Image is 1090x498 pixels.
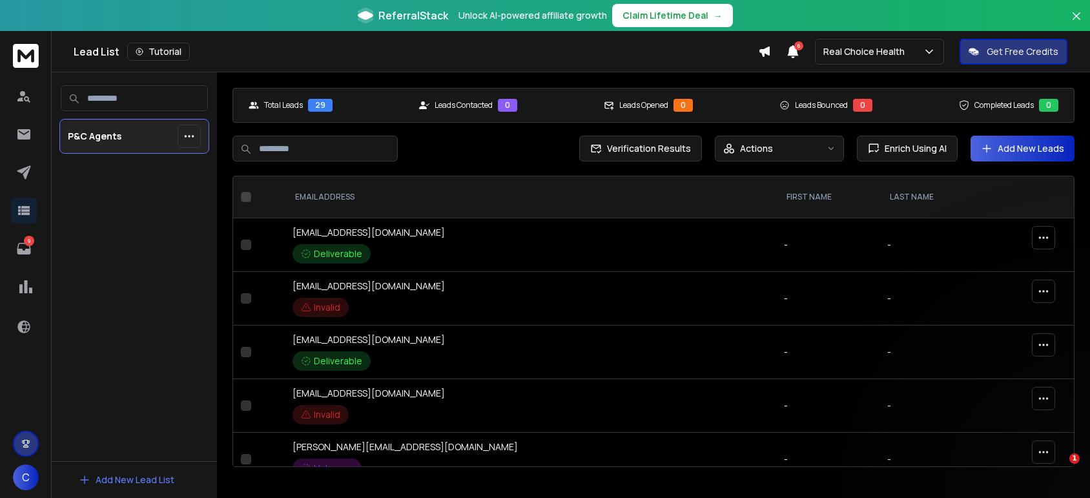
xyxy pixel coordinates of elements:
[264,100,303,110] p: Total Leads
[776,379,879,433] td: -
[776,326,879,379] td: -
[857,136,958,161] button: Enrich Using AI
[498,99,517,112] div: 0
[879,176,981,218] th: LAST NAME
[68,130,121,143] p: P&C Agents
[1069,453,1080,464] span: 1
[458,9,607,22] p: Unlock AI-powered affiliate growth
[776,433,879,486] td: -
[853,99,872,112] div: 0
[674,99,693,112] div: 0
[293,226,768,264] div: [EMAIL_ADDRESS][DOMAIN_NAME]
[314,355,362,368] span: Deliverable
[879,272,981,326] td: -
[127,43,190,61] button: Tutorial
[293,280,768,317] div: [EMAIL_ADDRESS][DOMAIN_NAME]
[1068,8,1085,39] button: Close banner
[1043,453,1074,484] iframe: Intercom live chat
[776,218,879,272] td: -
[68,467,185,493] button: Add New Lead List
[1039,99,1058,112] div: 0
[740,142,773,155] p: Actions
[378,8,448,23] span: ReferralStack
[776,272,879,326] td: -
[776,176,879,218] th: FIRST NAME
[879,326,981,379] td: -
[960,39,1067,65] button: Get Free Credits
[879,218,981,272] td: -
[11,236,37,262] a: 9
[879,142,947,155] span: Enrich Using AI
[24,236,34,246] p: 9
[987,45,1058,58] p: Get Free Credits
[74,43,758,61] div: Lead List
[314,408,340,421] span: Invalid
[794,41,803,50] span: 6
[981,142,1064,155] a: Add New Leads
[314,301,340,314] span: Invalid
[314,462,353,475] span: Unknown
[13,464,39,490] button: C
[293,441,768,478] div: [PERSON_NAME][EMAIL_ADDRESS][DOMAIN_NAME]
[308,99,333,112] div: 29
[435,100,493,110] p: Leads Contacted
[971,136,1075,161] button: Add New Leads
[285,176,776,218] th: EMAIL ADDRESS
[795,100,848,110] p: Leads Bounced
[612,4,733,27] button: Claim Lifetime Deal→
[293,333,768,371] div: [EMAIL_ADDRESS][DOMAIN_NAME]
[619,100,668,110] p: Leads Opened
[714,9,723,22] span: →
[314,247,362,260] span: Deliverable
[579,136,702,161] button: Verification Results
[602,142,691,155] span: Verification Results
[823,45,910,58] p: Real Choice Health
[293,387,768,424] div: [EMAIL_ADDRESS][DOMAIN_NAME]
[974,100,1034,110] p: Completed Leads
